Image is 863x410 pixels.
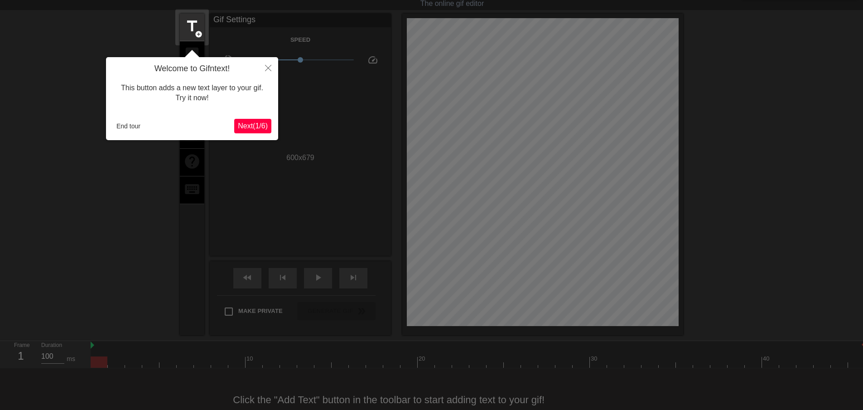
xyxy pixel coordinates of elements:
[113,64,271,74] h4: Welcome to Gifntext!
[258,57,278,78] button: Close
[234,119,271,133] button: Next
[238,122,268,130] span: Next ( 1 / 6 )
[113,74,271,112] div: This button adds a new text layer to your gif. Try it now!
[113,119,144,133] button: End tour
